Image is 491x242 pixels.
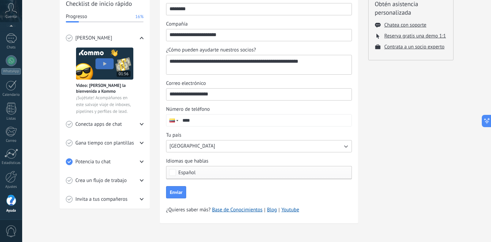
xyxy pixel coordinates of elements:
[135,13,144,20] span: 16%
[166,207,299,213] span: ¿Quieres saber más?
[166,158,208,165] span: Idiomas que hablas
[1,161,21,165] div: Estadísticas
[75,177,127,184] span: Crea un flujo de trabajo
[166,89,352,100] input: Correo electrónico
[75,158,111,165] span: Potencia tu chat
[76,47,133,80] img: Meet video
[75,35,112,42] span: [PERSON_NAME]
[166,21,188,28] span: Compañía
[166,47,256,54] span: ¿Cómo pueden ayudarte nuestros socios?
[166,132,181,139] span: Tu país
[267,207,277,213] a: Blog
[212,207,263,213] a: Base de Conocimientos
[384,33,446,39] button: Reserva gratis una demo 1:1
[1,93,21,97] div: Calendario
[76,94,133,115] span: ¡Sujétate! Acompáñanos en este salvaje viaje de inboxes, pipelines y perfiles de lead.
[384,44,445,50] button: Contrata a un socio experto
[166,80,206,87] span: Correo electrónico
[166,186,186,198] button: Enviar
[384,22,426,28] button: Chatea con soporte
[166,29,352,40] input: Compañía
[166,3,352,14] input: Nombre
[5,15,17,19] span: Cuenta
[76,82,133,94] span: Vídeo: [PERSON_NAME] la bienvenida a Kommo
[66,13,87,20] span: Progresso
[179,115,352,126] input: Número de teléfono
[1,117,21,121] div: Listas
[166,55,350,74] textarea: ¿Cómo pueden ayudarte nuestros socios?
[166,115,179,126] div: Ecuador: + 593
[169,143,215,150] span: [GEOGRAPHIC_DATA]
[1,185,21,189] div: Ajustes
[166,140,352,152] button: Tu país
[178,170,196,175] span: Español
[166,106,210,113] span: Número de teléfono
[1,139,21,143] div: Correo
[281,207,299,213] a: Youtube
[1,45,21,50] div: Chats
[75,140,134,147] span: Gana tiempo con plantillas
[170,190,182,195] span: Enviar
[75,121,122,128] span: Conecta apps de chat
[75,196,128,203] span: Invita a tus compañeros
[1,68,21,75] div: WhatsApp
[1,209,21,213] div: Ayuda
